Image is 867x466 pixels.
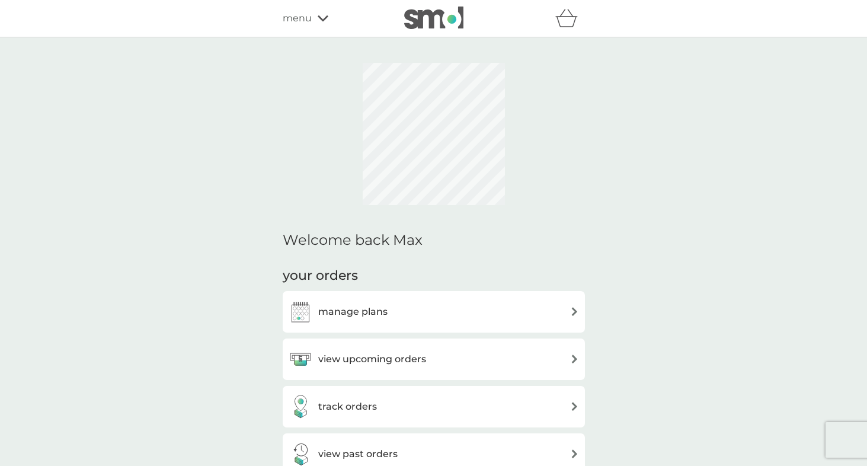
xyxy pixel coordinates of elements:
[555,7,585,30] div: basket
[570,355,579,363] img: arrow right
[318,446,398,462] h3: view past orders
[318,399,377,414] h3: track orders
[318,304,388,320] h3: manage plans
[283,11,312,26] span: menu
[570,402,579,411] img: arrow right
[283,267,358,285] h3: your orders
[570,307,579,316] img: arrow right
[570,449,579,458] img: arrow right
[283,232,423,249] h2: Welcome back Max
[404,7,463,29] img: smol
[318,352,426,367] h3: view upcoming orders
